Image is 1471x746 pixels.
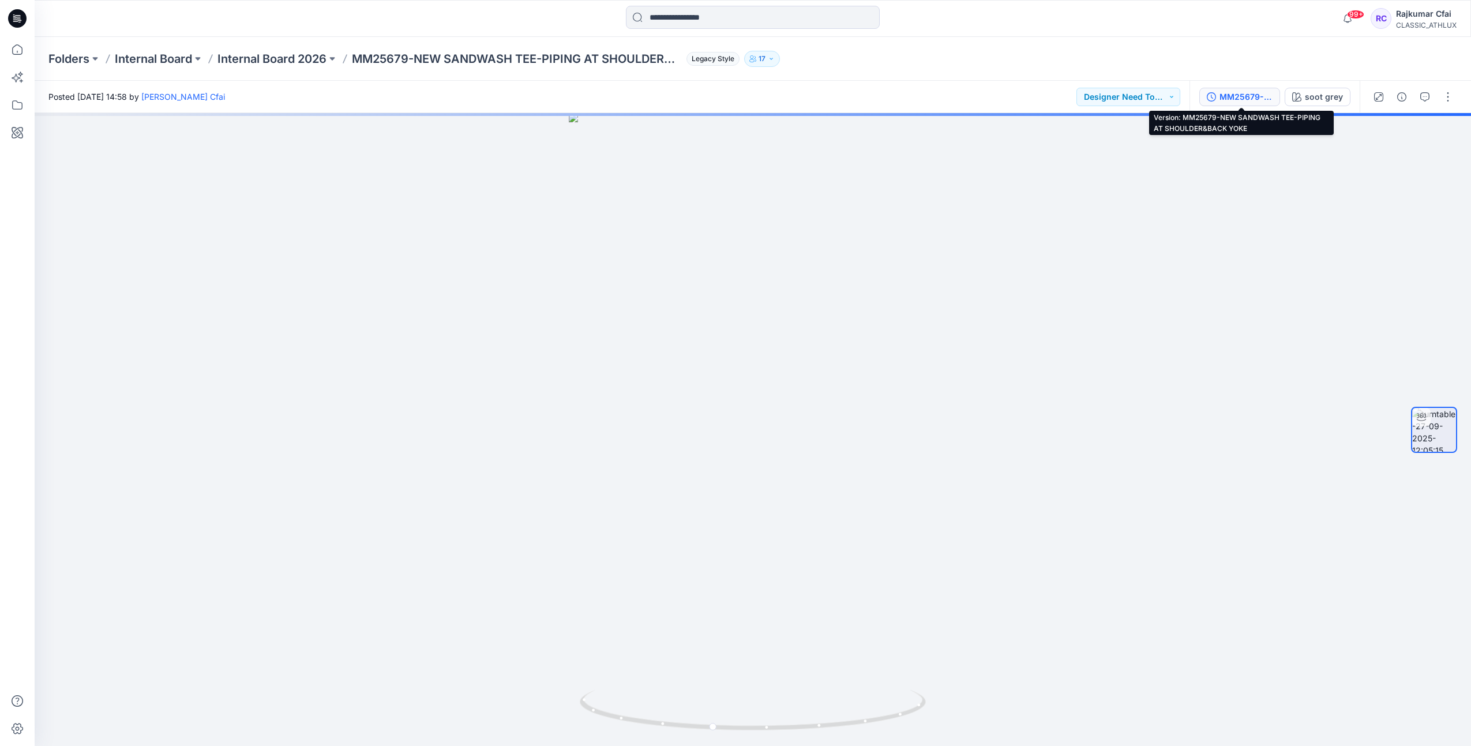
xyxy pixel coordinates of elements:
[1199,88,1280,106] button: MM25679-NEW SANDWASH TEE-PIPING AT SHOULDER&BACK YOKE
[352,51,682,67] p: MM25679-NEW SANDWASH TEE-PIPING AT SHOULDER&BACK YOKE
[217,51,327,67] a: Internal Board 2026
[1305,91,1343,103] div: soot grey
[48,51,89,67] a: Folders
[1396,7,1457,21] div: Rajkumar Cfai
[141,92,225,102] a: [PERSON_NAME] Cfai
[1347,10,1364,19] span: 99+
[682,51,740,67] button: Legacy Style
[1393,88,1411,106] button: Details
[686,52,740,66] span: Legacy Style
[1371,8,1391,29] div: RC
[744,51,780,67] button: 17
[1412,408,1456,452] img: turntable-27-09-2025-12:05:15
[1219,91,1273,103] div: MM25679-NEW SANDWASH TEE-PIPING AT SHOULDER&BACK YOKE
[1285,88,1350,106] button: soot grey
[115,51,192,67] a: Internal Board
[48,91,225,103] span: Posted [DATE] 14:58 by
[759,53,765,65] p: 17
[1396,21,1457,29] div: CLASSIC_ATHLUX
